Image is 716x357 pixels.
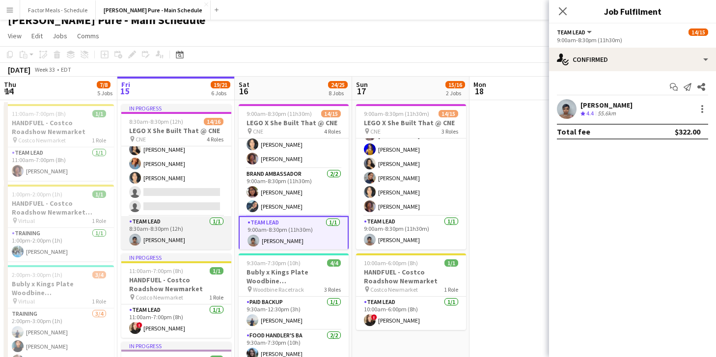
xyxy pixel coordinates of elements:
[356,297,466,330] app-card-role: Team Lead1/110:00am-6:00pm (8h)![PERSON_NAME]
[12,271,62,278] span: 2:00pm-3:00pm (1h)
[121,104,231,112] div: In progress
[356,80,368,89] span: Sun
[129,118,183,125] span: 8:30am-8:30pm (12h)
[253,286,304,293] span: Woodbine Racetrack
[4,104,114,181] app-job-card: 11:00am-7:00pm (8h)1/1HANDFUEL - Costco Roadshow Newmarket Costco Newmarket1 RoleTeam Lead1/111:0...
[121,253,231,261] div: In progress
[210,267,223,275] span: 1/1
[4,185,114,261] app-job-card: 1:00pm-2:00pm (1h)1/1HANDFUEL - Costco Roadshow Newmarket Training Virtual1 RoleTraining1/11:00pm...
[121,275,231,293] h3: HANDFUEL - Costco Roadshow Newmarket
[92,191,106,198] span: 1/1
[49,29,71,42] a: Jobs
[239,216,349,251] app-card-role: Team Lead1/19:00am-8:30pm (11h30m)[PERSON_NAME]
[446,89,465,97] div: 2 Jobs
[247,110,312,117] span: 9:00am-8:30pm (11h30m)
[239,297,349,330] app-card-role: Paid Backup1/19:30am-12:30pm (3h)[PERSON_NAME]
[211,89,230,97] div: 6 Jobs
[204,118,223,125] span: 14/16
[4,29,26,42] a: View
[209,294,223,301] span: 1 Role
[549,5,716,18] h3: Job Fulfilment
[92,217,106,224] span: 1 Role
[28,29,47,42] a: Edit
[444,286,458,293] span: 1 Role
[557,28,585,36] span: Team Lead
[4,118,114,136] h3: HANDFUEL - Costco Roadshow Newmarket
[4,228,114,261] app-card-role: Training1/11:00pm-2:00pm (1h)[PERSON_NAME]
[96,0,211,20] button: [PERSON_NAME] Pure - Main Schedule
[247,259,301,267] span: 9:30am-7:30pm (10h)
[688,28,708,36] span: 14/15
[97,81,110,88] span: 7/8
[31,31,43,40] span: Edit
[32,66,57,73] span: Week 33
[239,80,249,89] span: Sat
[239,268,349,285] h3: Bubly x Kings Plate Woodbine [GEOGRAPHIC_DATA]
[121,104,231,249] app-job-card: In progress8:30am-8:30pm (12h)14/16LEGO X She Built That @ CNE CNE4 Roles[PERSON_NAME][PERSON_NAM...
[439,110,458,117] span: 14/15
[121,342,231,350] div: In progress
[12,110,66,117] span: 11:00am-7:00pm (8h)
[441,128,458,135] span: 3 Roles
[8,31,22,40] span: View
[370,128,381,135] span: CNE
[77,31,99,40] span: Comms
[8,65,30,75] div: [DATE]
[4,199,114,217] h3: HANDFUEL - Costco Roadshow Newmarket Training
[356,118,466,127] h3: LEGO X She Built That @ CNE
[136,136,146,143] span: CNE
[53,31,67,40] span: Jobs
[328,81,348,88] span: 24/25
[207,136,223,143] span: 4 Roles
[137,322,142,328] span: !
[18,217,35,224] span: Virtual
[675,127,700,137] div: $322.00
[549,48,716,71] div: Confirmed
[92,298,106,305] span: 1 Role
[92,137,106,144] span: 1 Role
[445,81,465,88] span: 15/16
[253,128,263,135] span: CNE
[371,314,377,320] span: !
[4,147,114,181] app-card-role: Team Lead1/111:00am-7:00pm (8h)[PERSON_NAME]
[4,279,114,297] h3: Bubly x Kings Plate Woodbine [GEOGRAPHIC_DATA]
[329,89,347,97] div: 8 Jobs
[557,127,590,137] div: Total fee
[557,36,708,44] div: 9:00am-8:30pm (11h30m)
[321,110,341,117] span: 14/15
[356,253,466,330] app-job-card: 10:00am-6:00pm (8h)1/1HANDFUEL - Costco Roadshow Newmarket Costco Newmarket1 RoleTeam Lead1/110:0...
[121,216,231,249] app-card-role: Team Lead1/18:30am-8:30pm (12h)[PERSON_NAME]
[97,89,112,97] div: 5 Jobs
[596,110,618,118] div: 55.6km
[12,191,62,198] span: 1:00pm-2:00pm (1h)
[557,28,593,36] button: Team Lead
[136,294,183,301] span: Costco Newmarket
[356,216,466,249] app-card-role: Team Lead1/19:00am-8:30pm (11h30m)[PERSON_NAME]
[20,0,96,20] button: Factor Meals - Schedule
[92,110,106,117] span: 1/1
[120,85,130,97] span: 15
[586,110,594,117] span: 4.4
[239,104,349,249] app-job-card: 9:00am-8:30pm (11h30m)14/15LEGO X She Built That @ CNE CNE4 Roles[PERSON_NAME][PERSON_NAME][PERSO...
[121,80,130,89] span: Fri
[239,118,349,127] h3: LEGO X She Built That @ CNE
[211,81,230,88] span: 19/21
[370,286,418,293] span: Costco Newmarket
[324,128,341,135] span: 4 Roles
[444,259,458,267] span: 1/1
[356,104,466,249] app-job-card: 9:00am-8:30pm (11h30m)14/15LEGO X She Built That @ CNE CNE3 Roles[PERSON_NAME][PERSON_NAME][PERSO...
[473,80,486,89] span: Mon
[129,267,183,275] span: 11:00am-7:00pm (8h)
[327,259,341,267] span: 4/4
[61,66,71,73] div: EDT
[8,13,205,27] h1: [PERSON_NAME] Pure - Main Schedule
[2,85,16,97] span: 14
[356,268,466,285] h3: HANDFUEL - Costco Roadshow Newmarket
[121,253,231,338] app-job-card: In progress11:00am-7:00pm (8h)1/1HANDFUEL - Costco Roadshow Newmarket Costco Newmarket1 RoleTeam ...
[580,101,633,110] div: [PERSON_NAME]
[73,29,103,42] a: Comms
